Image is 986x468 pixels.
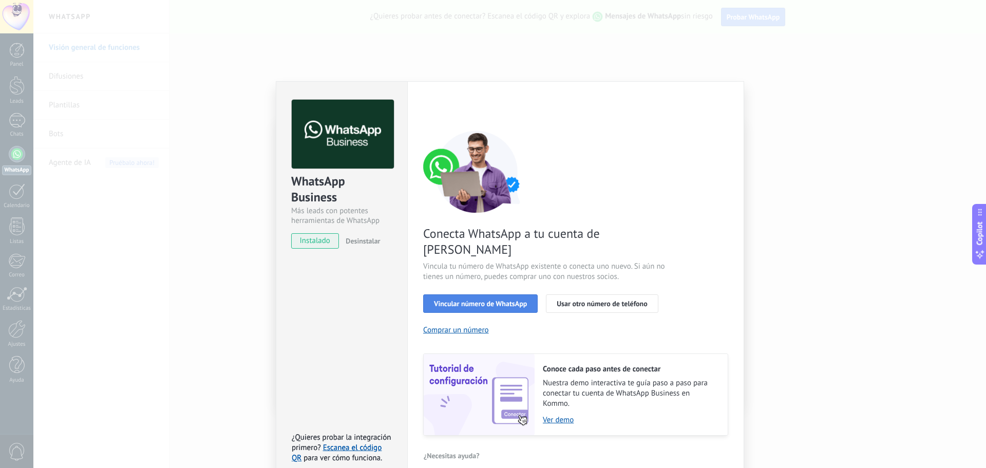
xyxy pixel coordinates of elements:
span: para ver cómo funciona. [304,453,382,463]
div: Más leads con potentes herramientas de WhatsApp [291,206,392,226]
img: connect number [423,130,531,213]
span: Vincula tu número de WhatsApp existente o conecta uno nuevo. Si aún no tienes un número, puedes c... [423,261,668,282]
div: WhatsApp Business [291,173,392,206]
h2: Conoce cada paso antes de conectar [543,364,717,374]
span: Usar otro número de teléfono [557,300,647,307]
span: Conecta WhatsApp a tu cuenta de [PERSON_NAME] [423,226,668,257]
span: Copilot [975,221,985,245]
button: Vincular número de WhatsApp [423,294,538,313]
button: Usar otro número de teléfono [546,294,658,313]
span: instalado [292,233,338,249]
button: ¿Necesitas ayuda? [423,448,480,463]
a: Ver demo [543,415,717,425]
span: ¿Quieres probar la integración primero? [292,433,391,453]
span: ¿Necesitas ayuda? [424,452,480,459]
img: logo_main.png [292,100,394,169]
span: Desinstalar [346,236,380,246]
span: Nuestra demo interactiva te guía paso a paso para conectar tu cuenta de WhatsApp Business en Kommo. [543,378,717,409]
a: Escanea el código QR [292,443,382,463]
button: Comprar un número [423,325,489,335]
span: Vincular número de WhatsApp [434,300,527,307]
button: Desinstalar [342,233,380,249]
